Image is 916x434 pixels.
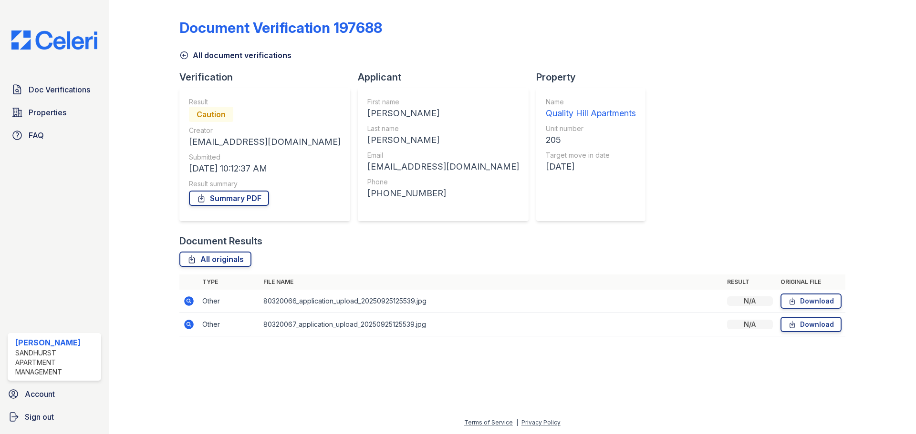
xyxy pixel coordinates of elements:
[179,252,251,267] a: All originals
[876,396,906,424] iframe: chat widget
[29,130,44,141] span: FAQ
[358,71,536,84] div: Applicant
[189,135,341,149] div: [EMAIL_ADDRESS][DOMAIN_NAME]
[29,107,66,118] span: Properties
[536,71,653,84] div: Property
[189,162,341,175] div: [DATE] 10:12:37 AM
[546,124,636,133] div: Unit number
[777,274,845,290] th: Original file
[189,97,341,107] div: Result
[15,348,97,377] div: Sandhurst Apartment Management
[260,274,723,290] th: File name
[367,151,519,160] div: Email
[189,191,269,206] a: Summary PDF
[367,160,519,173] div: [EMAIL_ADDRESS][DOMAIN_NAME]
[521,419,561,426] a: Privacy Policy
[260,290,723,313] td: 80320066_application_upload_20250925125539.jpg
[546,97,636,107] div: Name
[29,84,90,95] span: Doc Verifications
[367,177,519,187] div: Phone
[781,293,842,309] a: Download
[179,50,291,61] a: All document verifications
[546,151,636,160] div: Target move in date
[367,187,519,200] div: [PHONE_NUMBER]
[8,126,101,145] a: FAQ
[8,80,101,99] a: Doc Verifications
[464,419,513,426] a: Terms of Service
[367,133,519,147] div: [PERSON_NAME]
[189,126,341,135] div: Creator
[189,152,341,162] div: Submitted
[198,290,260,313] td: Other
[723,274,777,290] th: Result
[260,313,723,336] td: 80320067_application_upload_20250925125539.jpg
[367,97,519,107] div: First name
[546,107,636,120] div: Quality Hill Apartments
[546,97,636,120] a: Name Quality Hill Apartments
[4,30,105,50] img: CE_Logo_Blue-a8612792a0a2168367f1c8372b55b34899dd931a85d93a1a3d3e32e68fde9ad4.png
[8,103,101,122] a: Properties
[546,133,636,147] div: 205
[179,71,358,84] div: Verification
[25,411,54,423] span: Sign out
[781,317,842,332] a: Download
[179,234,262,248] div: Document Results
[4,407,105,426] a: Sign out
[367,107,519,120] div: [PERSON_NAME]
[189,179,341,189] div: Result summary
[198,274,260,290] th: Type
[25,388,55,400] span: Account
[546,160,636,173] div: [DATE]
[727,320,773,329] div: N/A
[198,313,260,336] td: Other
[189,107,233,122] div: Caution
[516,419,518,426] div: |
[15,337,97,348] div: [PERSON_NAME]
[367,124,519,133] div: Last name
[727,296,773,306] div: N/A
[4,384,105,404] a: Account
[179,19,382,36] div: Document Verification 197688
